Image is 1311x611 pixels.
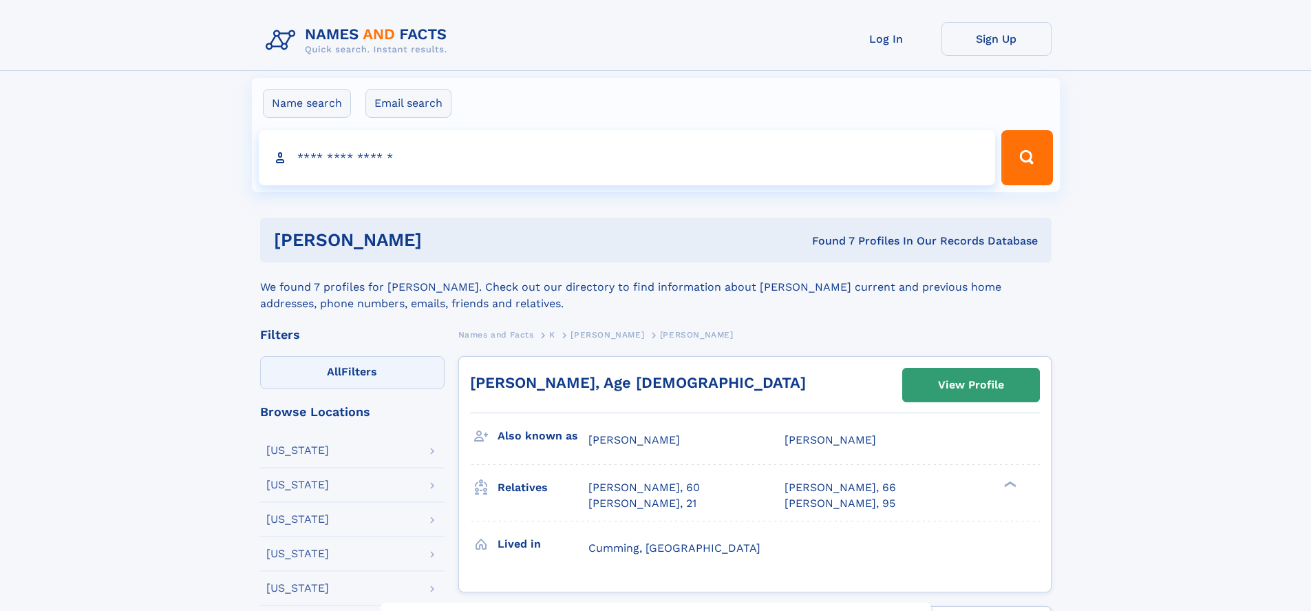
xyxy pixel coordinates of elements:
[260,329,445,341] div: Filters
[549,330,555,340] span: K
[938,369,1004,401] div: View Profile
[260,262,1052,312] div: We found 7 profiles for [PERSON_NAME]. Check out our directory to find information about [PERSON_...
[260,356,445,389] label: Filters
[266,583,329,594] div: [US_STATE]
[498,424,588,448] h3: Also known as
[1001,130,1052,185] button: Search Button
[1001,480,1017,489] div: ❯
[365,89,451,118] label: Email search
[660,330,734,340] span: [PERSON_NAME]
[263,89,351,118] label: Name search
[785,433,876,446] span: [PERSON_NAME]
[588,496,696,511] a: [PERSON_NAME], 21
[571,330,644,340] span: [PERSON_NAME]
[498,532,588,556] h3: Lived in
[458,326,534,343] a: Names and Facts
[266,514,329,525] div: [US_STATE]
[266,548,329,559] div: [US_STATE]
[785,480,896,495] a: [PERSON_NAME], 66
[785,496,895,511] a: [PERSON_NAME], 95
[588,541,760,555] span: Cumming, [GEOGRAPHIC_DATA]
[588,480,700,495] a: [PERSON_NAME], 60
[259,130,996,185] input: search input
[617,234,1038,249] div: Found 7 Profiles In Our Records Database
[549,326,555,343] a: K
[588,433,680,446] span: [PERSON_NAME]
[831,22,941,56] a: Log In
[941,22,1052,56] a: Sign Up
[260,22,458,59] img: Logo Names and Facts
[266,479,329,490] div: [US_STATE]
[903,369,1039,402] a: View Profile
[498,476,588,499] h3: Relatives
[274,231,617,249] h1: [PERSON_NAME]
[470,374,806,391] a: [PERSON_NAME], Age [DEMOGRAPHIC_DATA]
[266,445,329,456] div: [US_STATE]
[260,406,445,418] div: Browse Locations
[327,365,341,378] span: All
[571,326,644,343] a: [PERSON_NAME]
